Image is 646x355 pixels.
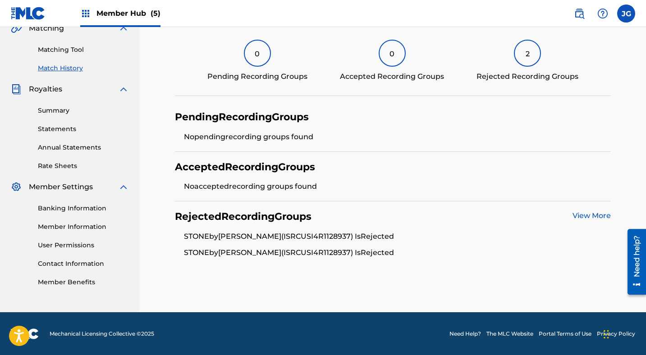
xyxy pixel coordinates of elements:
div: 2 [514,40,541,67]
h4: Pending Recording Groups [175,111,309,123]
a: The MLC Website [486,330,533,338]
div: 0 [379,40,406,67]
h4: Accepted Recording Groups [175,161,315,173]
span: Member Settings [29,182,93,192]
div: Pending Recording Groups [207,71,307,82]
span: Royalties [29,84,62,95]
img: Royalties [11,84,22,95]
a: Member Information [38,222,129,232]
div: Drag [604,321,609,348]
a: Banking Information [38,204,129,213]
a: User Permissions [38,241,129,250]
span: Member Hub [96,8,160,18]
a: Privacy Policy [597,330,635,338]
a: Portal Terms of Use [539,330,591,338]
a: Summary [38,106,129,115]
img: expand [118,84,129,95]
img: Member Settings [11,182,22,192]
img: help [597,8,608,19]
a: Match History [38,64,129,73]
a: Public Search [570,5,588,23]
div: Rejected Recording Groups [476,71,578,82]
img: expand [118,23,129,34]
a: View More [573,211,611,220]
h4: Rejected Recording Groups [175,210,312,223]
a: Member Benefits [38,278,129,287]
img: Top Rightsholders [80,8,91,19]
a: Contact Information [38,259,129,269]
iframe: Chat Widget [601,312,646,355]
a: Need Help? [449,330,481,338]
span: Matching [29,23,64,34]
li: No accepted recording groups found [184,181,611,192]
iframe: Resource Center [621,226,646,298]
a: Annual Statements [38,143,129,152]
a: Rate Sheets [38,161,129,171]
img: Matching [11,23,22,34]
img: expand [118,182,129,192]
img: search [574,8,585,19]
div: User Menu [617,5,635,23]
div: Help [594,5,612,23]
a: Statements [38,124,129,134]
img: logo [11,328,39,339]
span: (5) [151,9,160,18]
div: Accepted Recording Groups [340,71,444,82]
li: No pending recording groups found [184,132,611,142]
li: STONE by [PERSON_NAME] (ISRC USI4R1128937 ) Is Rejected [184,247,611,258]
img: MLC Logo [11,7,46,20]
span: Mechanical Licensing Collective © 2025 [50,330,154,338]
a: Matching Tool [38,45,129,55]
li: STONE by [PERSON_NAME] (ISRC USI4R1128937 ) Is Rejected [184,231,611,247]
div: 0 [244,40,271,67]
